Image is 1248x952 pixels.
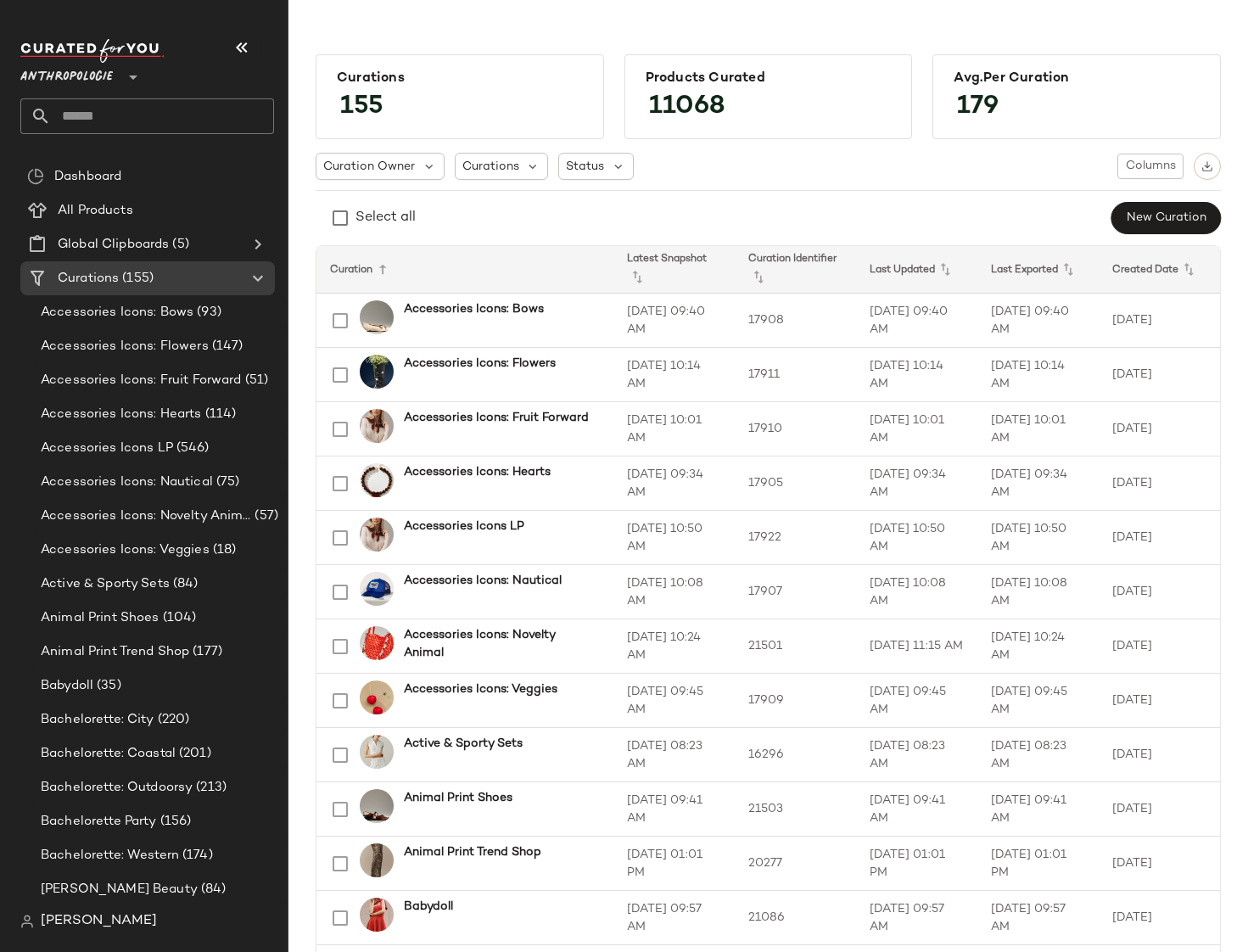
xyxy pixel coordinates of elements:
[977,246,1099,294] th: Last Exported
[1099,728,1220,782] td: [DATE]
[1099,619,1220,674] td: [DATE]
[20,39,165,63] img: cfy_white_logo.C9jOOHJF.svg
[977,402,1099,456] td: [DATE] 10:01 AM
[856,246,977,294] th: Last Updated
[193,778,227,798] span: (213)
[41,303,193,322] span: Accessories Icons: Bows
[613,348,735,402] td: [DATE] 10:14 AM
[856,348,977,402] td: [DATE] 10:14 AM
[41,574,170,594] span: Active & Sporty Sets
[58,269,119,288] span: Curations
[613,782,735,837] td: [DATE] 09:41 AM
[613,891,735,945] td: [DATE] 09:57 AM
[360,355,394,389] img: 90698549_030_b19
[977,294,1099,348] td: [DATE] 09:40 AM
[360,300,394,334] img: 101807766_010_b
[251,507,278,526] span: (57)
[1099,402,1220,456] td: [DATE]
[404,898,453,916] b: Babydoll
[242,371,269,390] span: (51)
[735,565,856,619] td: 17907
[1099,456,1220,511] td: [DATE]
[404,355,556,372] b: Accessories Icons: Flowers
[404,518,524,535] b: Accessories Icons LP
[977,891,1099,945] td: [DATE] 09:57 AM
[173,439,210,458] span: (546)
[977,348,1099,402] td: [DATE] 10:14 AM
[856,837,977,891] td: [DATE] 01:01 PM
[977,619,1099,674] td: [DATE] 10:24 AM
[404,463,551,481] b: Accessories Icons: Hearts
[119,269,154,288] span: (155)
[613,456,735,511] td: [DATE] 09:34 AM
[193,303,221,322] span: (93)
[735,891,856,945] td: 21086
[1099,246,1220,294] th: Created Date
[1099,511,1220,565] td: [DATE]
[20,915,34,928] img: svg%3e
[1125,160,1176,173] span: Columns
[613,837,735,891] td: [DATE] 01:01 PM
[1099,348,1220,402] td: [DATE]
[360,409,394,443] img: 102391869_021_p
[404,680,557,698] b: Accessories Icons: Veggies
[27,168,44,185] img: svg%3e
[404,626,593,662] b: Accessories Icons: Novelty Animal
[360,735,394,769] img: 4149691200128_006_b
[41,710,154,730] span: Bachelorette: City
[360,898,394,932] img: 4130326950054_060_b
[566,158,604,176] span: Status
[54,167,121,187] span: Dashboard
[41,608,159,628] span: Animal Print Shoes
[735,348,856,402] td: 17911
[1099,294,1220,348] td: [DATE]
[977,456,1099,511] td: [DATE] 09:34 AM
[41,337,209,356] span: Accessories Icons: Flowers
[209,337,243,356] span: (147)
[41,778,193,798] span: Bachelorette: Outdoorsy
[735,511,856,565] td: 17922
[613,246,735,294] th: Latest Snapshot
[41,439,173,458] span: Accessories Icons LP
[1117,154,1184,179] button: Columns
[735,456,856,511] td: 17905
[1099,837,1220,891] td: [DATE]
[337,70,583,87] div: Curations
[856,674,977,728] td: [DATE] 09:45 AM
[404,572,562,590] b: Accessories Icons: Nautical
[977,728,1099,782] td: [DATE] 08:23 AM
[462,158,519,176] span: Curations
[404,409,589,427] b: Accessories Icons: Fruit Forward
[404,789,512,807] b: Animal Print Shoes
[404,843,541,861] b: Animal Print Trend Shop
[360,626,394,660] img: 103522066_070_b
[856,565,977,619] td: [DATE] 10:08 AM
[613,674,735,728] td: [DATE] 09:45 AM
[1111,202,1221,234] button: New Curation
[41,642,189,662] span: Animal Print Trend Shop
[613,728,735,782] td: [DATE] 08:23 AM
[977,837,1099,891] td: [DATE] 01:01 PM
[316,246,613,294] th: Curation
[735,728,856,782] td: 16296
[210,540,237,560] span: (18)
[1099,674,1220,728] td: [DATE]
[735,619,856,674] td: 21501
[1201,160,1213,172] img: svg%3e
[41,473,213,492] span: Accessories Icons: Nautical
[940,76,1016,137] span: 179
[355,208,416,228] div: Select all
[404,300,544,318] b: Accessories Icons: Bows
[41,846,179,865] span: Bachelorette: Western
[41,540,210,560] span: Accessories Icons: Veggies
[856,456,977,511] td: [DATE] 09:34 AM
[360,463,394,497] img: 104029061_020_b
[41,880,198,899] span: [PERSON_NAME] Beauty
[213,473,240,492] span: (75)
[735,402,856,456] td: 17910
[41,744,176,764] span: Bachelorette: Coastal
[176,744,211,764] span: (201)
[1099,782,1220,837] td: [DATE]
[856,294,977,348] td: [DATE] 09:40 AM
[735,782,856,837] td: 21503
